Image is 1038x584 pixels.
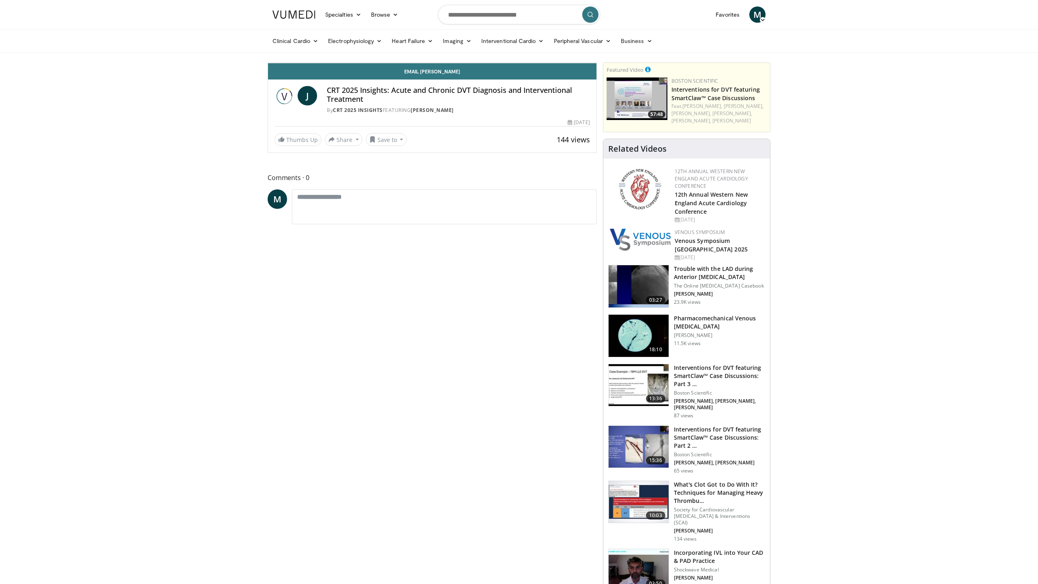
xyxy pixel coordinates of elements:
[712,110,752,117] a: [PERSON_NAME],
[333,107,383,114] a: CRT 2025 Insights
[674,265,765,281] h3: Trouble with the LAD during Anterior [MEDICAL_DATA]
[671,77,718,84] a: Boston Scientific
[675,168,748,189] a: 12th Annual Western New England Acute Cardiology Conference
[675,229,725,236] a: Venous Symposium
[438,33,476,49] a: Imaging
[674,549,765,565] h3: Incorporating IVL into Your CAD & PAD Practice
[646,456,665,464] span: 15:36
[320,6,366,23] a: Specialties
[671,86,760,102] a: Interventions for DVT featuring SmartClaw™ Case Discussions
[675,254,763,261] div: [DATE]
[674,528,765,534] p: [PERSON_NAME]
[607,77,667,120] a: 57:48
[557,135,590,144] span: 144 views
[608,314,765,357] a: 18:10 Pharmacomechanical Venous [MEDICAL_DATA] [PERSON_NAME] 11.5K views
[609,364,669,406] img: c7c8053f-07ab-4f92-a446-8a4fb167e281.150x105_q85_crop-smart_upscale.jpg
[608,481,765,542] a: 10:03 What's Clot Got to Do With It? Techniques for Managing Heavy Thrombu… Society for Cardiovas...
[674,314,765,331] h3: Pharmacomechanical Venous [MEDICAL_DATA]
[674,481,765,505] h3: What's Clot Got to Do With It? Techniques for Managing Heavy Thrombu…
[609,265,669,307] img: ABqa63mjaT9QMpl35hMDoxOmtxO3TYNt_2.150x105_q85_crop-smart_upscale.jpg
[616,33,657,49] a: Business
[675,237,748,253] a: Venous Symposium [GEOGRAPHIC_DATA] 2025
[323,33,387,49] a: Electrophysiology
[268,63,596,79] a: Email [PERSON_NAME]
[674,567,765,573] p: Shockwave Medical
[327,107,590,114] div: By FEATURING
[674,459,765,466] p: [PERSON_NAME], [PERSON_NAME]
[671,117,711,124] a: [PERSON_NAME],
[682,103,722,109] a: [PERSON_NAME],
[607,66,643,73] small: Featured Video
[607,77,667,120] img: f80d5c17-e695-4770-8d66-805e03df8342.150x105_q85_crop-smart_upscale.jpg
[608,144,667,154] h4: Related Videos
[387,33,438,49] a: Heart Failure
[568,119,590,126] div: [DATE]
[608,265,765,308] a: 03:27 Trouble with the LAD during Anterior [MEDICAL_DATA] The Online [MEDICAL_DATA] Casebook [PER...
[675,191,748,215] a: 12th Annual Western New England Acute Cardiology Conference
[325,133,362,146] button: Share
[674,332,765,339] p: [PERSON_NAME]
[711,6,744,23] a: Favorites
[327,86,590,103] h4: CRT 2025 Insights: Acute and Chronic DVT Diagnosis and Interventional Treatment
[674,299,701,305] p: 23.9K views
[671,110,711,117] a: [PERSON_NAME],
[646,296,665,304] span: 03:27
[438,5,600,24] input: Search topics, interventions
[674,291,765,297] p: [PERSON_NAME]
[646,346,665,354] span: 18:10
[724,103,763,109] a: [PERSON_NAME],
[275,133,322,146] a: Thumbs Up
[674,507,765,526] p: Society for Cardiovascular [MEDICAL_DATA] & Interventions (SCAI)
[674,425,765,450] h3: Interventions for DVT featuring SmartClaw™ Case Discussions: Part 2 …
[268,33,323,49] a: Clinical Cardio
[366,133,407,146] button: Save to
[298,86,317,105] a: J
[675,216,763,223] div: [DATE]
[646,511,665,520] span: 10:03
[674,364,765,388] h3: Interventions for DVT featuring SmartClaw™ Case Discussions: Part 3 …
[674,468,694,474] p: 65 views
[609,481,669,523] img: 9bafbb38-b40d-4e9d-b4cb-9682372bf72c.150x105_q85_crop-smart_upscale.jpg
[608,364,765,419] a: 13:36 Interventions for DVT featuring SmartClaw™ Case Discussions: Part 3 … Boston Scientific [PE...
[674,340,701,347] p: 11.5K views
[476,33,549,49] a: Interventional Cardio
[648,111,665,118] span: 57:48
[618,168,663,210] img: 0954f259-7907-4053-a817-32a96463ecc8.png.150x105_q85_autocrop_double_scale_upscale_version-0.2.png
[749,6,766,23] a: M
[674,451,765,458] p: Boston Scientific
[366,6,403,23] a: Browse
[674,412,694,419] p: 87 views
[674,398,765,411] p: [PERSON_NAME], [PERSON_NAME], [PERSON_NAME]
[411,107,454,114] a: [PERSON_NAME]
[674,575,765,581] p: [PERSON_NAME]
[671,103,767,125] div: Feat.
[275,86,294,105] img: CRT 2025 Insights
[609,315,669,357] img: 2a48c003-e98e-48d3-b35d-cd884c9ceb83.150x105_q85_crop-smart_upscale.jpg
[674,390,765,396] p: Boston Scientific
[268,172,597,183] span: Comments 0
[268,189,287,209] a: M
[549,33,616,49] a: Peripheral Vascular
[646,395,665,403] span: 13:36
[608,425,765,474] a: 15:36 Interventions for DVT featuring SmartClaw™ Case Discussions: Part 2 … Boston Scientific [PE...
[674,536,697,542] p: 134 views
[609,426,669,468] img: c9201aff-c63c-4c30-aa18-61314b7b000e.150x105_q85_crop-smart_upscale.jpg
[712,117,751,124] a: [PERSON_NAME]
[272,11,315,19] img: VuMedi Logo
[674,283,765,289] p: The Online [MEDICAL_DATA] Casebook
[610,229,671,251] img: 38765b2d-a7cd-4379-b3f3-ae7d94ee6307.png.150x105_q85_autocrop_double_scale_upscale_version-0.2.png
